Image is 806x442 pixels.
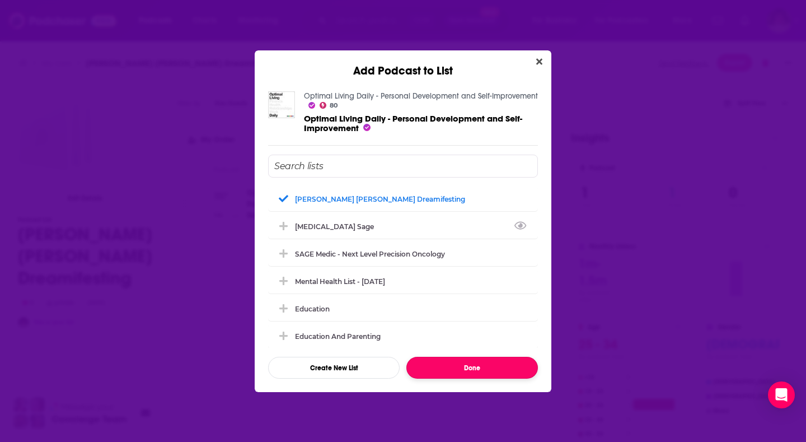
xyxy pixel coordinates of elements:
div: Add Podcast To List [268,155,538,379]
button: Done [406,357,538,379]
span: 80 [330,103,338,108]
a: Optimal Living Daily - Personal Development and Self-Improvement [304,113,522,133]
div: Education [295,305,330,313]
div: Kelly Sullivan Walden Dreamifesting [268,187,538,211]
div: Mental Health List - August, 2025 [268,269,538,294]
button: Create New List [268,357,400,379]
div: Education [268,296,538,321]
input: Search lists [268,155,538,178]
a: Optimal Living Daily - Personal Development and Self-Improvement [304,91,538,101]
a: 80 [320,102,338,109]
button: Close [532,55,547,69]
div: Education and Parenting [268,324,538,348]
div: [MEDICAL_DATA] Sage [295,222,381,231]
div: Mental Health List - [DATE] [295,277,385,286]
button: View Link [374,229,381,230]
div: Add Podcast to List [255,50,551,78]
div: Open Intercom Messenger [768,381,795,408]
div: Cancer Sage [268,214,538,239]
div: SAGE Medic - Next Level Precision Oncology [268,241,538,266]
div: [PERSON_NAME] [PERSON_NAME] Dreamifesting [295,195,465,203]
img: Optimal Living Daily - Personal Development and Self-Improvement [268,91,295,118]
div: SAGE Medic - Next Level Precision Oncology [295,250,445,258]
div: Education and Parenting [295,332,381,341]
